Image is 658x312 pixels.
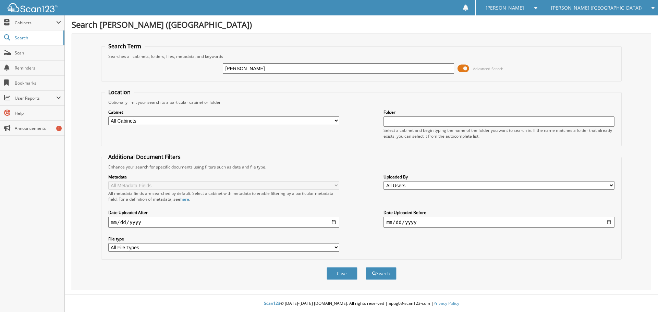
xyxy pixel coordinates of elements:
[15,20,56,26] span: Cabinets
[15,35,60,41] span: Search
[366,267,397,280] button: Search
[108,190,339,202] div: All metadata fields are searched by default. Select a cabinet with metadata to enable filtering b...
[108,109,339,115] label: Cabinet
[105,99,618,105] div: Optionally limit your search to a particular cabinet or folder
[15,65,61,71] span: Reminders
[264,300,280,306] span: Scan123
[383,127,614,139] div: Select a cabinet and begin typing the name of the folder you want to search in. If the name match...
[72,19,651,30] h1: Search [PERSON_NAME] ([GEOGRAPHIC_DATA])
[108,174,339,180] label: Metadata
[180,196,189,202] a: here
[15,110,61,116] span: Help
[327,267,357,280] button: Clear
[65,295,658,312] div: © [DATE]-[DATE] [DOMAIN_NAME]. All rights reserved | appg03-scan123-com |
[383,210,614,215] label: Date Uploaded Before
[551,6,642,10] span: [PERSON_NAME] ([GEOGRAPHIC_DATA])
[105,164,618,170] div: Enhance your search for specific documents using filters such as date and file type.
[105,88,134,96] legend: Location
[383,217,614,228] input: end
[434,300,459,306] a: Privacy Policy
[15,80,61,86] span: Bookmarks
[105,42,145,50] legend: Search Term
[15,50,61,56] span: Scan
[486,6,524,10] span: [PERSON_NAME]
[383,109,614,115] label: Folder
[383,174,614,180] label: Uploaded By
[15,125,61,131] span: Announcements
[56,126,62,131] div: 1
[105,53,618,59] div: Searches all cabinets, folders, files, metadata, and keywords
[7,3,58,12] img: scan123-logo-white.svg
[473,66,503,71] span: Advanced Search
[105,153,184,161] legend: Additional Document Filters
[15,95,56,101] span: User Reports
[108,217,339,228] input: start
[108,210,339,215] label: Date Uploaded After
[108,236,339,242] label: File type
